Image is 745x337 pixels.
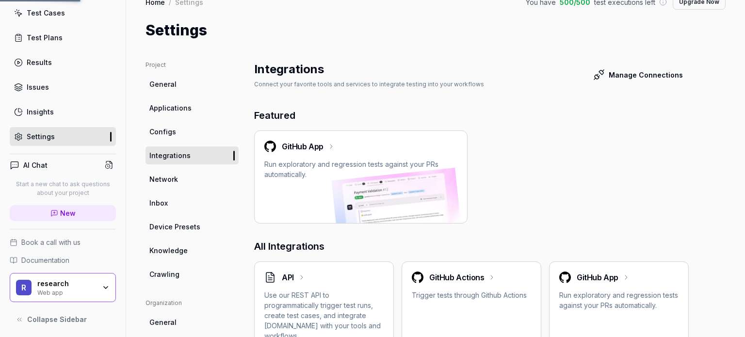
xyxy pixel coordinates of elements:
span: Integrations [149,150,191,160]
h4: AI Chat [23,160,48,170]
div: Test Cases [27,8,65,18]
img: Hackoffice [264,141,276,152]
a: Issues [10,78,116,96]
a: Insights [10,102,116,121]
div: Insights [27,107,54,117]
a: Configs [146,123,239,141]
h3: All Integrations [254,239,689,254]
div: Test Plans [27,32,63,43]
span: Documentation [21,255,69,265]
p: Start a new chat to ask questions about your project [10,180,116,197]
a: New [10,205,116,221]
span: General [149,317,177,327]
img: Hackoffice [412,272,423,283]
a: Inbox [146,194,239,212]
p: Run exploratory and regression tests against your PRs automatically. [264,159,457,179]
span: Device Presets [149,222,200,232]
h2: GitHub App [577,272,618,283]
div: Connect your favorite tools and services to integrate testing into your workflows [254,80,484,89]
div: Web app [37,288,96,296]
a: Integrations [146,146,239,164]
h3: Featured [254,108,689,123]
div: Settings [27,131,55,142]
span: r [16,280,32,295]
span: Collapse Sidebar [27,314,87,324]
span: New [60,208,76,218]
a: Crawling [146,265,239,283]
div: Organization [146,299,239,307]
a: General [146,313,239,331]
img: Hackoffice [559,272,571,283]
span: Knowledge [149,245,188,256]
h2: GitHub App [282,141,324,152]
a: Book a call with us [10,237,116,247]
div: Results [27,57,52,67]
a: Test Cases [10,3,116,22]
span: Configs [149,127,176,137]
div: research [37,279,96,288]
a: Documentation [10,255,116,265]
a: HackofficeGitHub AppGitHub App screenshotRun exploratory and regression tests against your PRs au... [254,130,468,224]
h2: GitHub Actions [429,272,484,283]
span: Crawling [149,269,179,279]
a: Results [10,53,116,72]
button: Manage Connections [587,65,689,84]
span: Inbox [149,198,168,208]
span: Book a call with us [21,237,81,247]
a: Applications [146,99,239,117]
img: GitHub App screenshot [331,168,463,257]
a: General [146,75,239,93]
a: Settings [10,127,116,146]
button: rresearchWeb app [10,273,116,302]
div: Issues [27,82,49,92]
a: Device Presets [146,218,239,236]
a: Knowledge [146,241,239,259]
h2: Integrations [254,61,324,78]
div: Project [146,61,239,69]
a: Test Plans [10,28,116,47]
a: Network [146,170,239,188]
span: General [149,79,177,89]
p: Run exploratory and regression tests against your PRs automatically. [559,290,679,310]
span: Applications [149,103,192,113]
button: Collapse Sidebar [10,310,116,329]
span: Network [149,174,178,184]
h1: Settings [146,19,207,41]
p: Trigger tests through Github Actions [412,290,531,300]
h2: API [282,272,294,283]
